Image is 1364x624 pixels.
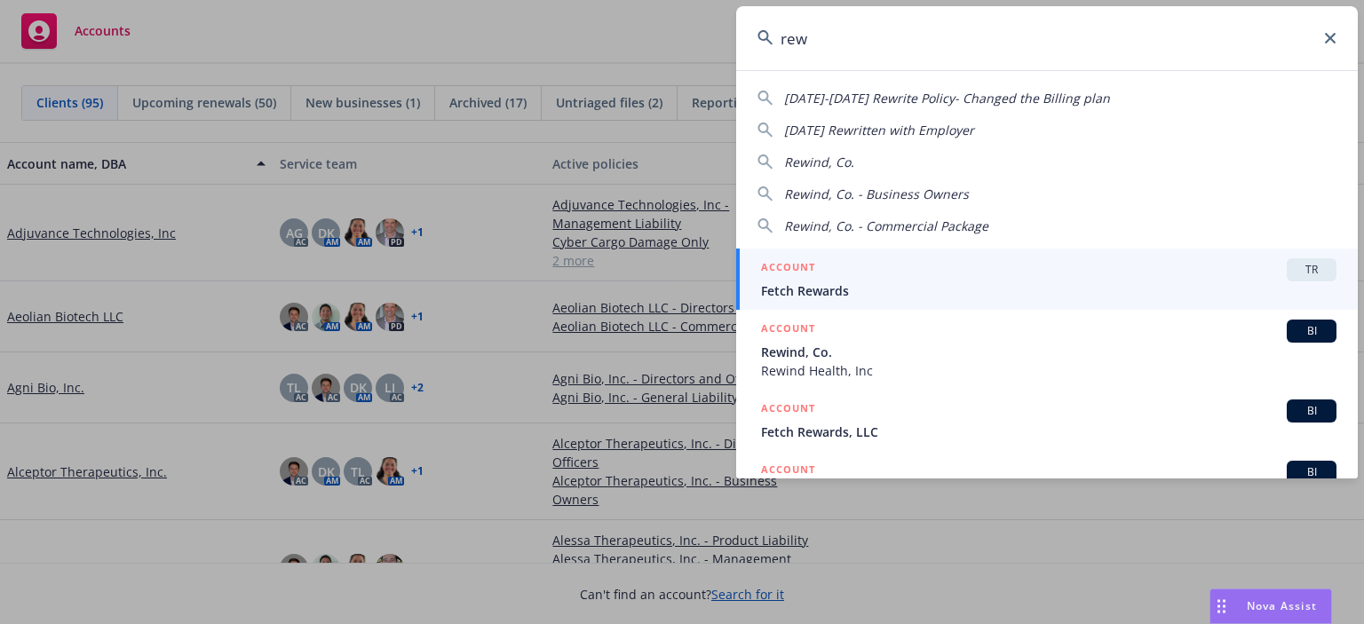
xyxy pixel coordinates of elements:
[1247,598,1317,613] span: Nova Assist
[784,217,988,234] span: Rewind, Co. - Commercial Package
[761,258,815,280] h5: ACCOUNT
[784,90,1110,107] span: [DATE]-[DATE] Rewrite Policy- Changed the Billing plan
[761,461,815,482] h5: ACCOUNT
[1209,588,1332,624] button: Nova Assist
[736,249,1358,310] a: ACCOUNTTRFetch Rewards
[761,361,1336,380] span: Rewind Health, Inc
[736,451,1358,512] a: ACCOUNTBI
[761,343,1336,361] span: Rewind, Co.
[1210,589,1233,623] div: Drag to move
[761,281,1336,300] span: Fetch Rewards
[736,6,1358,70] input: Search...
[1294,323,1329,339] span: BI
[784,122,974,138] span: [DATE] Rewritten with Employer
[736,390,1358,451] a: ACCOUNTBIFetch Rewards, LLC
[761,399,815,421] h5: ACCOUNT
[736,310,1358,390] a: ACCOUNTBIRewind, Co.Rewind Health, Inc
[1294,464,1329,480] span: BI
[1294,262,1329,278] span: TR
[1294,403,1329,419] span: BI
[761,423,1336,441] span: Fetch Rewards, LLC
[784,154,854,170] span: Rewind, Co.
[761,320,815,341] h5: ACCOUNT
[784,186,969,202] span: Rewind, Co. - Business Owners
